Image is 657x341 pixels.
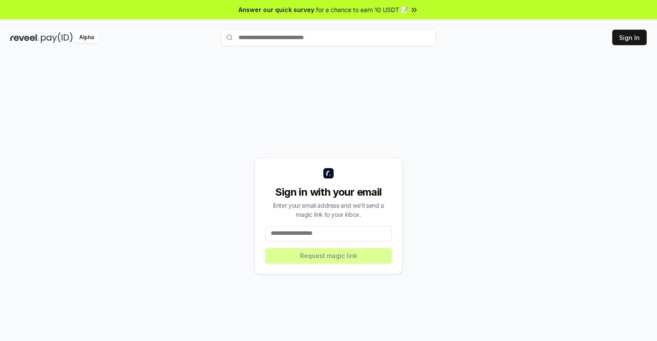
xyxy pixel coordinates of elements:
[265,201,392,219] div: Enter your email address and we’ll send a magic link to your inbox.
[612,30,647,45] button: Sign In
[41,32,73,43] img: pay_id
[239,5,314,14] span: Answer our quick survey
[10,32,39,43] img: reveel_dark
[323,168,334,178] img: logo_small
[74,32,99,43] div: Alpha
[316,5,408,14] span: for a chance to earn 10 USDT 📝
[265,185,392,199] div: Sign in with your email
